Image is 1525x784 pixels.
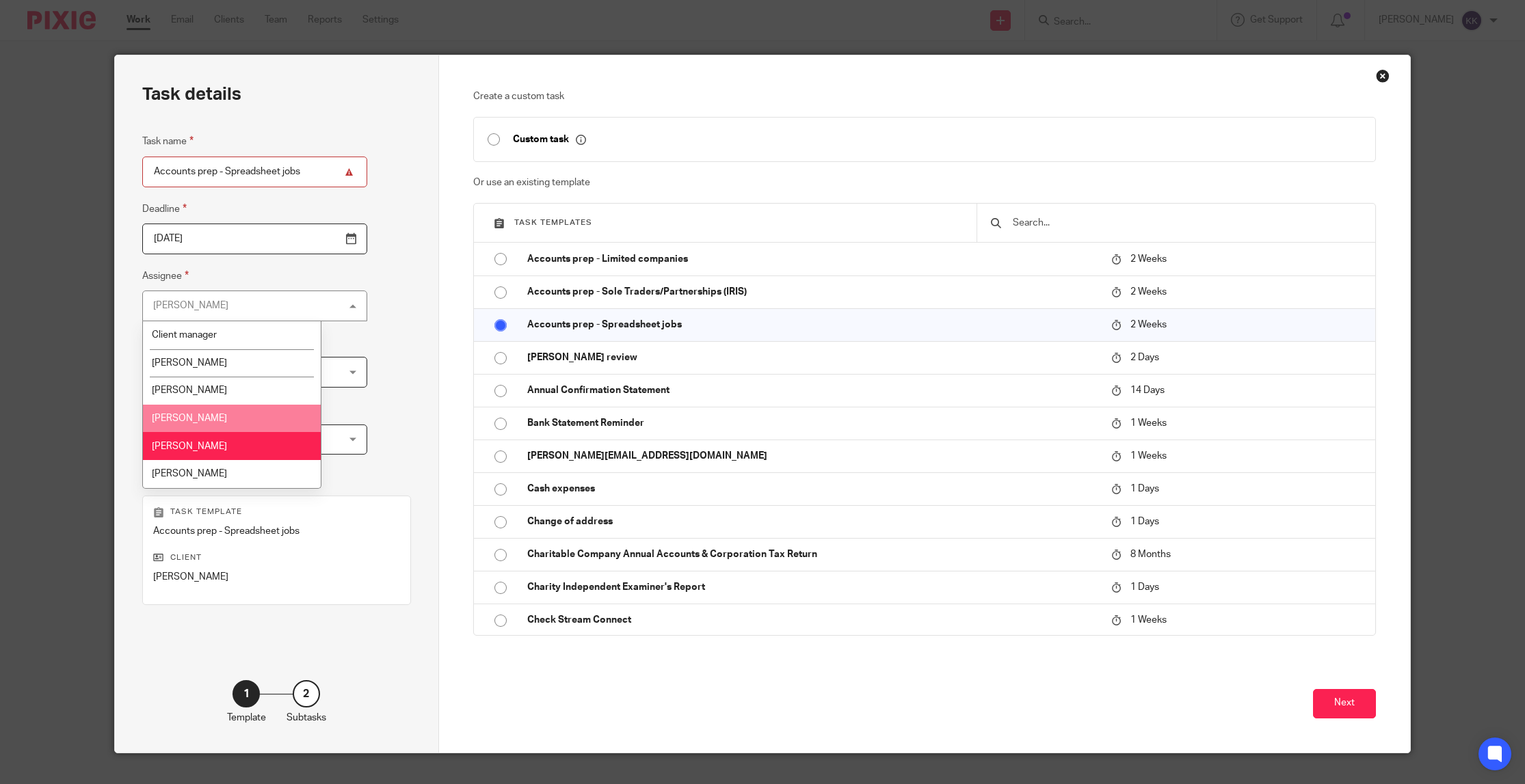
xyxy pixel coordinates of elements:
[153,552,399,563] p: Client
[1130,353,1159,362] span: 2 Days
[152,386,227,395] span: [PERSON_NAME]
[153,570,399,584] p: [PERSON_NAME]
[1130,550,1171,559] span: 8 Months
[142,83,241,106] h2: Task details
[473,90,1376,103] p: Create a custom task
[527,351,1098,364] p: [PERSON_NAME] review
[513,133,586,146] p: Custom task
[152,469,227,478] span: [PERSON_NAME]
[473,176,1376,189] p: Or use an existing template
[142,224,367,254] input: Pick a date
[1376,69,1390,83] div: Close this dialog window
[142,268,189,284] label: Assignee
[527,383,1098,397] p: Annual Confirmation Statement
[1130,615,1167,625] span: 1 Weeks
[514,219,592,226] span: Task templates
[527,548,1098,561] p: Charitable Company Annual Accounts & Corporation Tax Return
[527,580,1098,594] p: Charity Independent Examiner's Report
[1313,689,1376,718] button: Next
[527,416,1098,430] p: Bank Statement Reminder
[527,318,1098,332] p: Accounts prep - Spreadsheet jobs
[527,515,1098,528] p: Change of address
[142,133,194,149] label: Task name
[1130,386,1165,395] span: 14 Days
[153,524,399,538] p: Accounts prep - Spreadsheet jobs
[227,711,266,725] p: Template
[152,442,227,451] span: [PERSON_NAME]
[293,680,320,707] div: 2
[152,330,217,340] span: Client manager
[153,506,399,517] p: Task template
[1130,582,1159,592] span: 1 Days
[153,301,228,310] div: [PERSON_NAME]
[1130,254,1167,264] span: 2 Weeks
[233,680,260,707] div: 1
[287,711,326,725] p: Subtasks
[527,285,1098,299] p: Accounts prep - Sole Traders/Partnerships (IRIS)
[152,358,227,368] span: [PERSON_NAME]
[142,201,187,217] label: Deadline
[527,482,1098,496] p: Cash expenses
[1130,287,1167,297] span: 2 Weeks
[527,449,1098,463] p: [PERSON_NAME][EMAIL_ADDRESS][DOMAIN_NAME]
[1130,451,1167,461] span: 1 Weeks
[1130,320,1167,329] span: 2 Weeks
[1130,517,1159,526] span: 1 Days
[527,252,1098,266] p: Accounts prep - Limited companies
[1011,215,1362,230] input: Search...
[1130,418,1167,428] span: 1 Weeks
[527,613,1098,627] p: Check Stream Connect
[142,157,367,187] input: Task name
[152,414,227,423] span: [PERSON_NAME]
[1130,484,1159,494] span: 1 Days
